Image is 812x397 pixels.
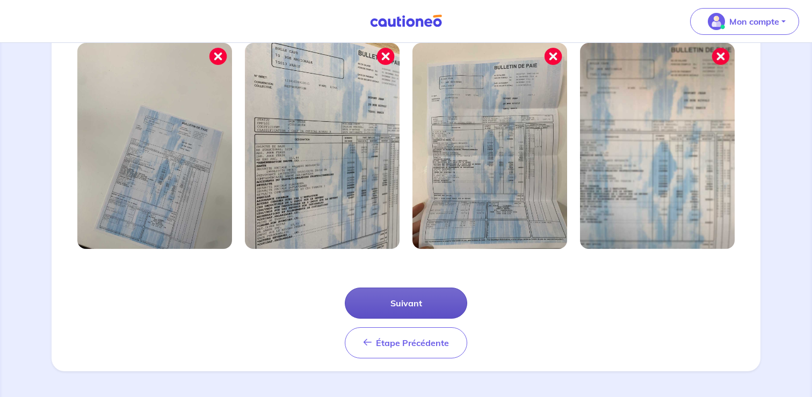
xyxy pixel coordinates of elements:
img: Image mal cadrée 3 [412,43,567,249]
img: Cautioneo [366,14,446,28]
button: illu_account_valid_menu.svgMon compte [690,8,799,35]
p: Mon compte [729,15,779,28]
img: Image mal cadrée 4 [580,43,735,249]
img: Image mal cadrée 1 [77,43,232,249]
img: Image mal cadrée 2 [245,43,400,249]
img: illu_account_valid_menu.svg [708,13,725,30]
button: Suivant [345,288,467,319]
button: Étape Précédente [345,327,467,358]
span: Étape Précédente [376,337,449,348]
